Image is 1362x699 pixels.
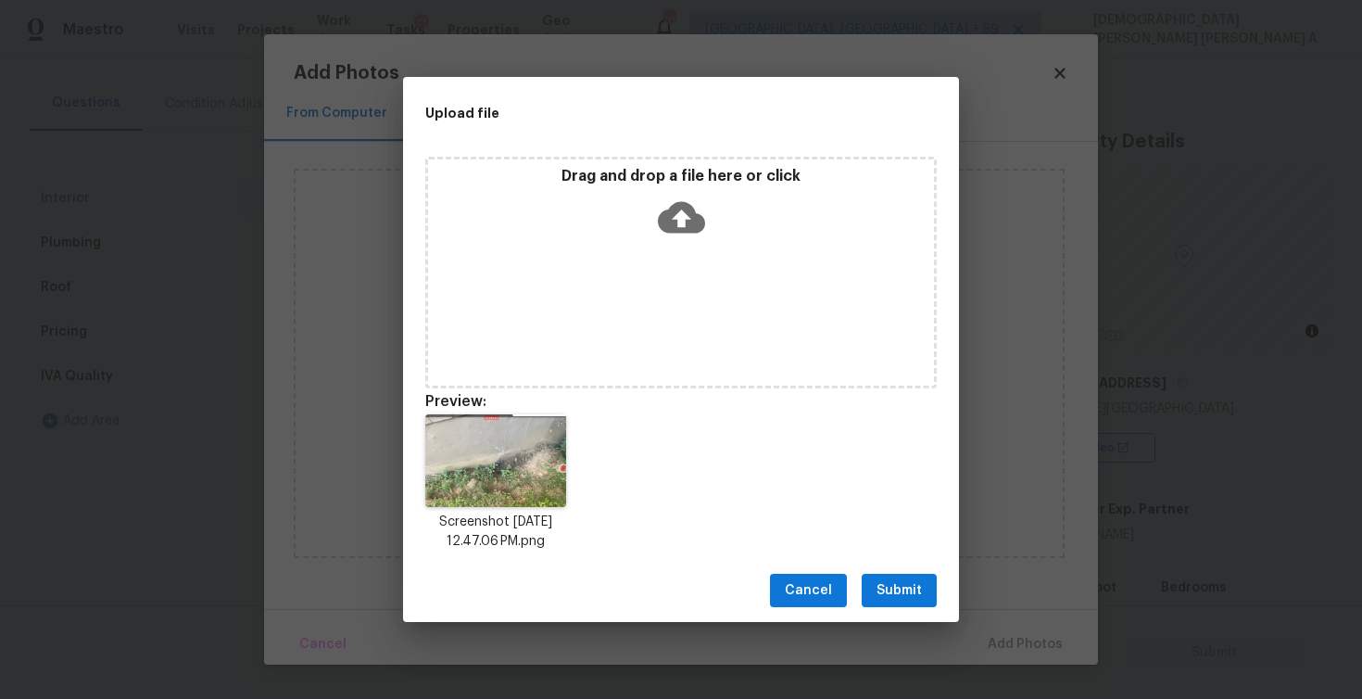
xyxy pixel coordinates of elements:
[770,574,847,608] button: Cancel
[425,103,853,123] h2: Upload file
[785,579,832,603] span: Cancel
[862,574,937,608] button: Submit
[425,513,566,552] p: Screenshot [DATE] 12.47.06 PM.png
[428,167,934,186] p: Drag and drop a file here or click
[425,414,566,507] img: WAAAAAElFTkSuQmCC
[876,579,922,603] span: Submit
